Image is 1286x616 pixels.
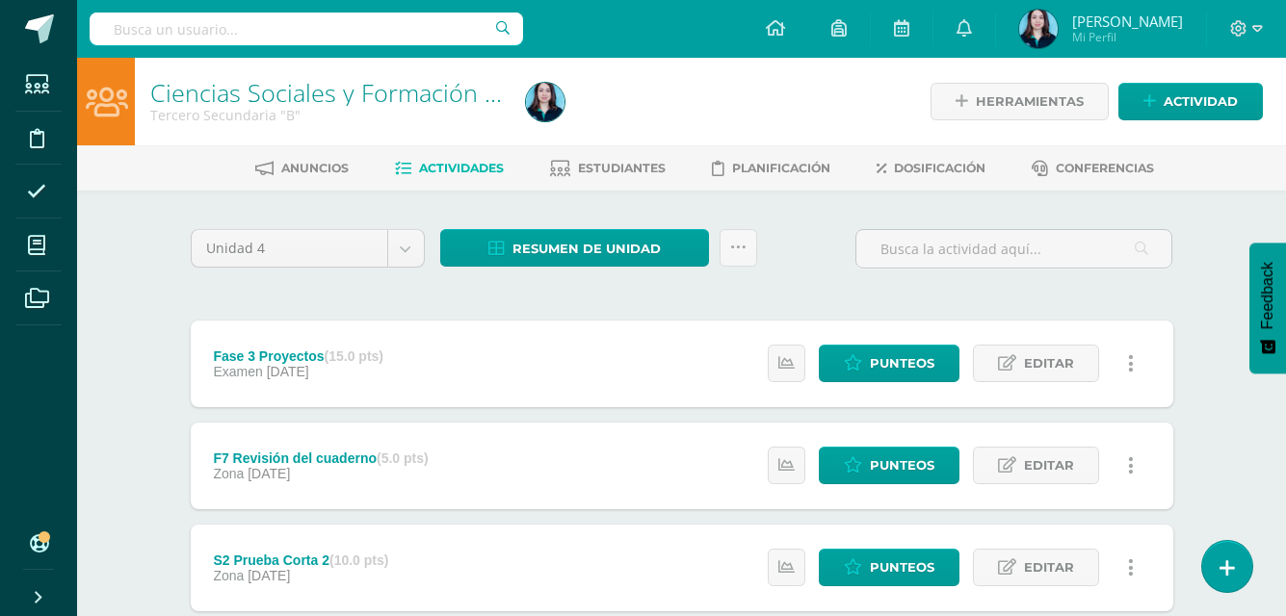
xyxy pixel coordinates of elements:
[206,230,373,267] span: Unidad 4
[819,345,959,382] a: Punteos
[870,448,934,483] span: Punteos
[440,229,709,267] a: Resumen de unidad
[1019,10,1058,48] img: 58a3fbeca66addd3cac8df0ed67b710d.png
[213,466,244,481] span: Zona
[213,364,262,379] span: Examen
[512,231,661,267] span: Resumen de unidad
[281,161,349,175] span: Anuncios
[894,161,985,175] span: Dosificación
[267,364,309,379] span: [DATE]
[712,153,830,184] a: Planificación
[732,161,830,175] span: Planificación
[1118,83,1263,120] a: Actividad
[1072,29,1183,45] span: Mi Perfil
[976,84,1084,119] span: Herramientas
[1032,153,1154,184] a: Conferencias
[213,568,244,583] span: Zona
[248,568,290,583] span: [DATE]
[395,153,504,184] a: Actividades
[192,230,424,267] a: Unidad 4
[819,549,959,586] a: Punteos
[819,447,959,484] a: Punteos
[870,550,934,585] span: Punteos
[1164,84,1238,119] span: Actividad
[419,161,504,175] span: Actividades
[150,79,503,106] h1: Ciencias Sociales y Formación Ciudadana
[329,552,388,568] strong: (10.0 pts)
[1056,161,1154,175] span: Conferencias
[325,348,383,364] strong: (15.0 pts)
[248,466,290,481] span: [DATE]
[90,13,523,45] input: Busca un usuario...
[1024,448,1074,483] span: Editar
[213,348,383,364] div: Fase 3 Proyectos
[870,346,934,381] span: Punteos
[150,76,601,109] a: Ciencias Sociales y Formación Ciudadana
[1249,243,1286,373] button: Feedback - Mostrar encuesta
[213,552,388,568] div: S2 Prueba Corta 2
[255,153,349,184] a: Anuncios
[931,83,1109,120] a: Herramientas
[526,83,564,121] img: 58a3fbeca66addd3cac8df0ed67b710d.png
[856,230,1171,268] input: Busca la actividad aquí...
[213,450,428,466] div: F7 Revisión del cuaderno
[877,153,985,184] a: Dosificación
[1024,346,1074,381] span: Editar
[1259,262,1276,329] span: Feedback
[1072,12,1183,31] span: [PERSON_NAME]
[550,153,666,184] a: Estudiantes
[1024,550,1074,585] span: Editar
[377,450,429,466] strong: (5.0 pts)
[150,106,503,124] div: Tercero Secundaria 'B'
[578,161,666,175] span: Estudiantes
